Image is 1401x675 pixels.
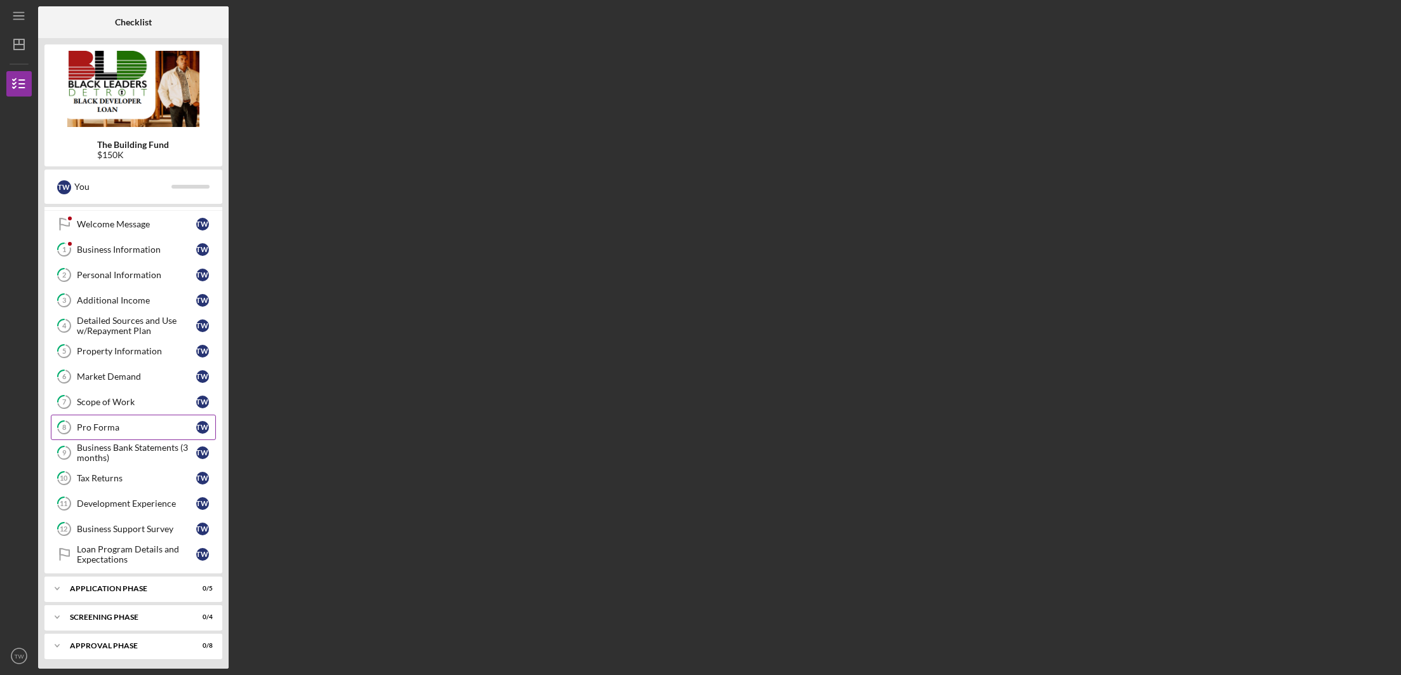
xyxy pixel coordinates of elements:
a: 2Personal InformationTW [51,262,216,288]
a: 12Business Support SurveyTW [51,516,216,542]
a: Loan Program Details and ExpectationsTW [51,542,216,567]
div: T W [196,396,209,408]
a: 3Additional IncomeTW [51,288,216,313]
tspan: 4 [62,322,67,330]
div: Pro Forma [77,422,196,432]
tspan: 12 [60,525,68,533]
div: 0 / 8 [190,642,213,650]
tspan: 6 [62,373,67,381]
div: Development Experience [77,498,196,509]
a: 1Business InformationTW [51,237,216,262]
a: 7Scope of WorkTW [51,389,216,415]
div: T W [196,269,209,281]
div: T W [196,421,209,434]
img: Product logo [44,51,222,127]
tspan: 7 [62,398,67,406]
tspan: 3 [62,297,66,305]
a: 8Pro FormaTW [51,415,216,440]
a: 5Property InformationTW [51,338,216,364]
div: Personal Information [77,270,196,280]
div: Welcome Message [77,219,196,229]
div: Loan Program Details and Expectations [77,544,196,565]
div: Screening Phase [70,613,181,621]
div: T W [196,548,209,561]
div: 0 / 4 [190,613,213,621]
div: T W [196,218,209,231]
div: Business Support Survey [77,524,196,534]
div: T W [196,472,209,485]
div: T W [196,523,209,535]
tspan: 10 [60,474,69,483]
b: The Building Fund [98,140,170,150]
div: Business Information [77,244,196,255]
tspan: 11 [60,500,68,508]
div: Detailed Sources and Use w/Repayment Plan [77,316,196,336]
div: T W [196,497,209,510]
a: 4Detailed Sources and Use w/Repayment PlanTW [51,313,216,338]
div: You [74,176,171,197]
tspan: 9 [62,449,67,457]
div: T W [196,319,209,332]
tspan: 5 [62,347,66,356]
a: Welcome MessageTW [51,211,216,237]
div: Business Bank Statements (3 months) [77,443,196,463]
div: T W [196,243,209,256]
tspan: 1 [62,246,66,254]
a: 10Tax ReturnsTW [51,465,216,491]
div: Scope of Work [77,397,196,407]
button: TW [6,643,32,669]
a: 9Business Bank Statements (3 months)TW [51,440,216,465]
div: Property Information [77,346,196,356]
div: Additional Income [77,295,196,305]
tspan: 2 [62,271,66,279]
div: Tax Returns [77,473,196,483]
div: T W [196,446,209,459]
div: T W [196,294,209,307]
a: 11Development ExperienceTW [51,491,216,516]
text: TW [15,653,25,660]
b: Checklist [115,17,152,27]
div: Approval Phase [70,642,181,650]
div: Application Phase [70,585,181,592]
tspan: 8 [62,424,66,432]
div: Market Demand [77,371,196,382]
div: 0 / 5 [190,585,213,592]
div: T W [196,370,209,383]
a: 6Market DemandTW [51,364,216,389]
div: T W [57,180,71,194]
div: T W [196,345,209,358]
div: $150K [98,150,170,160]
